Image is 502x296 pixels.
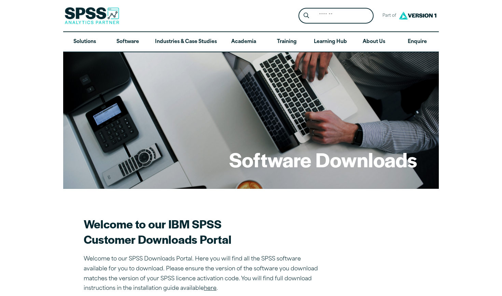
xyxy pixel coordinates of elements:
nav: Desktop version of site main menu [63,32,439,52]
a: Enquire [396,32,439,52]
a: About Us [352,32,395,52]
img: Version1 Logo [397,9,438,22]
a: Training [265,32,308,52]
form: Site Header Search Form [298,8,374,24]
a: Learning Hub [308,32,352,52]
a: Software [106,32,149,52]
h1: Software Downloads [229,146,417,173]
a: Academia [222,32,265,52]
a: Industries & Case Studies [150,32,222,52]
svg: Search magnifying glass icon [304,13,309,18]
h2: Welcome to our IBM SPSS Customer Downloads Portal [84,216,323,247]
p: Welcome to our SPSS Downloads Portal. Here you will find all the SPSS software available for you ... [84,254,323,294]
span: Part of [379,11,397,21]
a: here [204,286,217,291]
a: Solutions [63,32,106,52]
img: SPSS Analytics Partner [65,7,119,24]
button: Search magnifying glass icon [300,10,313,22]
